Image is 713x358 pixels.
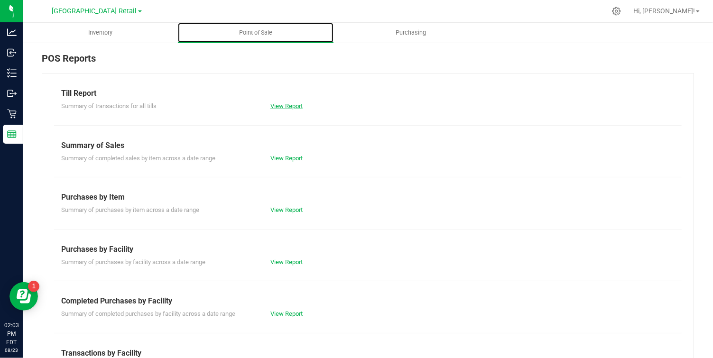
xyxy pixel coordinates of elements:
iframe: Resource center unread badge [28,281,39,292]
a: View Report [270,102,303,110]
div: Purchases by Facility [61,244,675,255]
span: Summary of transactions for all tills [61,102,157,110]
p: 02:03 PM EDT [4,321,19,347]
inline-svg: Outbound [7,89,17,98]
inline-svg: Retail [7,109,17,119]
span: Summary of completed purchases by facility across a date range [61,310,235,317]
div: Summary of Sales [61,140,675,151]
a: Inventory [23,23,178,43]
inline-svg: Inbound [7,48,17,57]
a: View Report [270,258,303,266]
span: Point of Sale [226,28,285,37]
a: Purchasing [333,23,489,43]
a: Point of Sale [178,23,333,43]
div: Till Report [61,88,675,99]
inline-svg: Analytics [7,28,17,37]
a: View Report [270,310,303,317]
iframe: Resource center [9,282,38,311]
div: POS Reports [42,51,694,73]
div: Manage settings [611,7,622,16]
span: Summary of purchases by item across a date range [61,206,199,213]
span: Summary of purchases by facility across a date range [61,258,205,266]
inline-svg: Reports [7,129,17,139]
p: 08/23 [4,347,19,354]
a: View Report [270,206,303,213]
span: Purchasing [383,28,439,37]
span: Inventory [75,28,125,37]
inline-svg: Inventory [7,68,17,78]
a: View Report [270,155,303,162]
span: Summary of completed sales by item across a date range [61,155,215,162]
span: [GEOGRAPHIC_DATA] Retail [52,7,137,15]
span: Hi, [PERSON_NAME]! [633,7,695,15]
div: Completed Purchases by Facility [61,295,675,307]
div: Purchases by Item [61,192,675,203]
